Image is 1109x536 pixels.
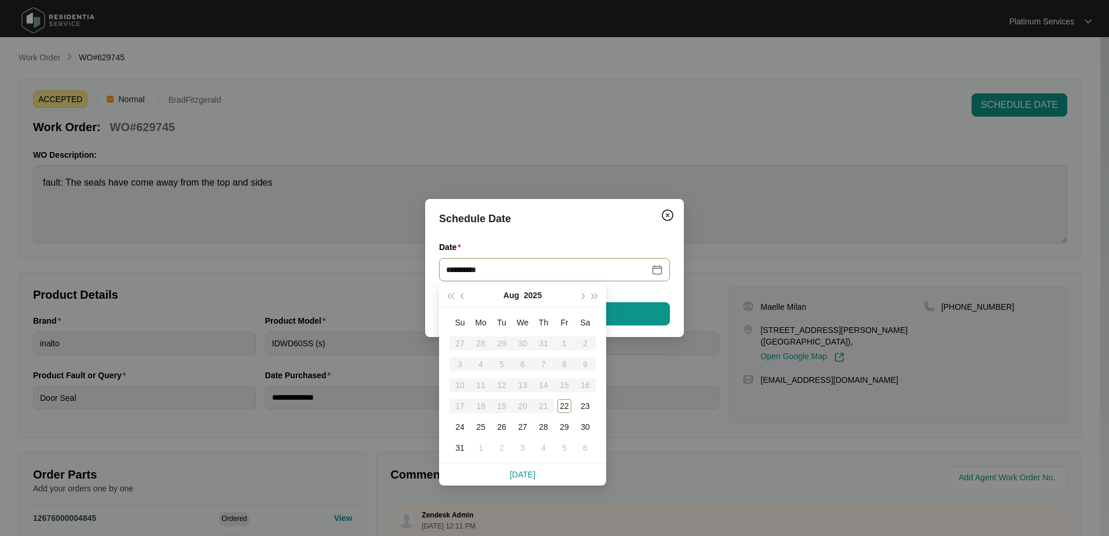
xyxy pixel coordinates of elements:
div: 23 [578,399,592,413]
td: 2025-08-27 [512,417,533,437]
div: 6 [578,441,592,455]
div: 4 [537,441,550,455]
div: 25 [474,420,488,434]
th: Su [450,312,470,333]
div: 24 [453,420,467,434]
button: Aug [503,284,519,307]
input: Date [446,263,649,276]
td: 2025-09-05 [554,437,575,458]
th: We [512,312,533,333]
th: Mo [470,312,491,333]
td: 2025-09-04 [533,437,554,458]
a: [DATE] [510,470,535,479]
td: 2025-08-25 [470,417,491,437]
td: 2025-08-30 [575,417,596,437]
td: 2025-09-06 [575,437,596,458]
div: 27 [516,420,530,434]
td: 2025-09-03 [512,437,533,458]
button: 2025 [524,284,542,307]
td: 2025-08-31 [450,437,470,458]
th: Tu [491,312,512,333]
div: 28 [537,420,550,434]
button: Close [658,206,677,224]
div: 5 [557,441,571,455]
td: 2025-08-24 [450,417,470,437]
div: 2 [495,441,509,455]
td: 2025-08-29 [554,417,575,437]
td: 2025-08-23 [575,396,596,417]
div: 29 [557,420,571,434]
th: Fr [554,312,575,333]
td: 2025-08-22 [554,396,575,417]
img: closeCircle [661,208,675,222]
label: Date [439,241,466,253]
div: 3 [516,441,530,455]
div: 22 [557,399,571,413]
td: 2025-08-28 [533,417,554,437]
th: Th [533,312,554,333]
div: Schedule Date [439,211,670,227]
div: 1 [474,441,488,455]
div: 31 [453,441,467,455]
td: 2025-09-01 [470,437,491,458]
td: 2025-09-02 [491,437,512,458]
div: 26 [495,420,509,434]
td: 2025-08-26 [491,417,512,437]
th: Sa [575,312,596,333]
div: 30 [578,420,592,434]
